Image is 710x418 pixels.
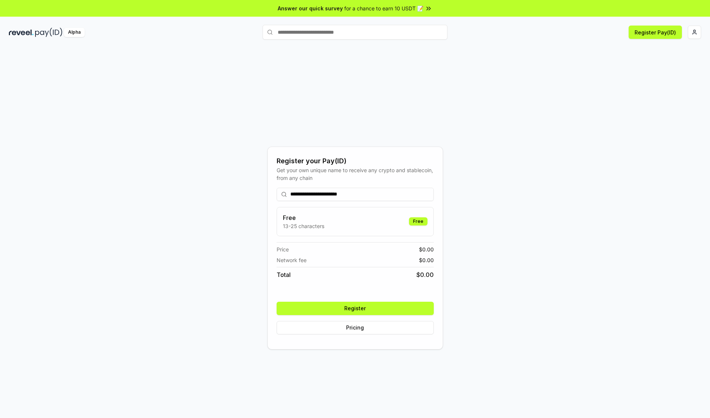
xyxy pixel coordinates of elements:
[35,28,62,37] img: pay_id
[64,28,85,37] div: Alpha
[277,156,434,166] div: Register your Pay(ID)
[283,213,324,222] h3: Free
[9,28,34,37] img: reveel_dark
[344,4,423,12] span: for a chance to earn 10 USDT 📝
[277,166,434,182] div: Get your own unique name to receive any crypto and stablecoin, from any chain
[416,270,434,279] span: $ 0.00
[278,4,343,12] span: Answer our quick survey
[277,256,307,264] span: Network fee
[419,256,434,264] span: $ 0.00
[277,245,289,253] span: Price
[277,270,291,279] span: Total
[283,222,324,230] p: 13-25 characters
[409,217,427,225] div: Free
[277,321,434,334] button: Pricing
[629,26,682,39] button: Register Pay(ID)
[419,245,434,253] span: $ 0.00
[277,302,434,315] button: Register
